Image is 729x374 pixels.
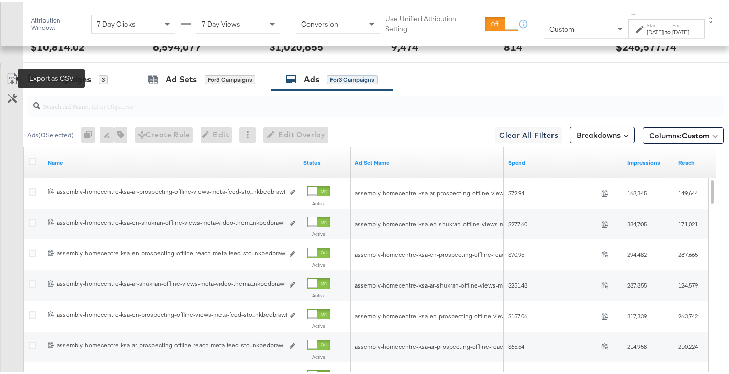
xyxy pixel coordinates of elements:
[355,218,604,226] span: assembly-homecentre-ksa-en-shukran-offline-views-meta-video-thematic-BTS-[DATE]-Hero
[97,17,136,27] span: 7 Day Clicks
[307,259,330,266] label: Active
[202,17,240,27] span: 7 Day Views
[627,249,647,256] span: 294,482
[508,157,619,165] a: The total amount spent to date.
[627,218,647,226] span: 384,705
[385,12,481,31] label: Use Unified Attribution Setting:
[508,249,597,256] span: $70.95
[508,218,597,226] span: $277.60
[355,341,625,348] span: assembly-homecentre-ksa-ar-prospecting-offline-reach-meta-feed-story-thematic-BTS-[DATE]-Hero
[46,72,91,83] div: Campaigns
[57,247,283,255] div: assembly-homecentre-ksa-en-prospecting-offline-reach-meta-feed-sto...nkbedbrawl
[166,72,197,83] div: Ad Sets
[495,125,562,141] button: Clear All Filters
[678,249,698,256] span: 287,665
[355,249,627,256] span: assembly-homecentre-ksa-en-prospecting-offline-reach-meta-feed-story-thematic-BTS-[DATE]-Hero
[304,72,319,83] div: Ads
[499,127,558,140] span: Clear All Filters
[678,187,698,195] span: 149,644
[391,37,418,52] div: 9,474
[678,341,698,348] span: 210,224
[27,128,74,138] div: Ads ( 0 Selected)
[355,187,626,195] span: assembly-homecentre-ksa-ar-prospecting-offline-views-meta-feed-story-thematic-BTS-[DATE]-Hero
[31,15,86,29] div: Attribution Window:
[672,20,689,27] label: End:
[647,20,664,27] label: Start:
[99,73,108,82] div: 3
[504,37,522,52] div: 814
[678,218,698,226] span: 171,021
[678,157,721,165] a: The number of people your ad was served to.
[57,339,283,347] div: assembly-homecentre-ksa-ar-prospecting-offline-reach-meta-feed-sto...nkbedbrawl
[627,279,647,287] span: 287,855
[301,17,338,27] span: Conversion
[355,279,602,287] span: assembly-homecentre-ksa-ar-shukran-offline-views-meta-video-thematic-BTS-[DATE]-Hero
[664,26,672,34] strong: to
[48,157,295,165] a: Ad Name.
[570,125,635,141] button: Breakdowns
[508,187,597,195] span: $72.94
[643,125,724,142] button: Columns:Custom
[327,73,378,82] div: for 3 Campaigns
[678,310,698,318] span: 263,742
[307,290,330,297] label: Active
[307,229,330,235] label: Active
[627,310,647,318] span: 317,339
[57,278,283,286] div: assembly-homecentre-ksa-ar-shukran-offline-views-meta-video-thema...nkbedbrawl
[355,157,500,165] a: Your Ad Set name.
[81,125,100,141] div: 0
[629,11,639,14] span: ↑
[682,129,710,138] span: Custom
[57,216,283,225] div: assembly-homecentre-ksa-en-shukran-offline-views-meta-video-them...nkbedbrawl
[508,310,597,318] span: $157.06
[549,23,575,32] span: Custom
[57,186,283,194] div: assembly-homecentre-ksa-ar-prospecting-offline-views-meta-feed-sto...nkbedbrawl
[627,187,647,195] span: 168,345
[307,351,330,358] label: Active
[40,90,662,110] input: Search Ad Name, ID or Objective
[205,73,255,82] div: for 3 Campaigns
[307,321,330,327] label: Active
[649,128,710,139] span: Columns:
[153,37,201,52] div: 6,594,077
[616,37,676,52] div: $246,577.74
[269,37,323,52] div: 31,020,655
[355,310,628,318] span: assembly-homecentre-ksa-en-prospecting-offline-views-meta-feed-story-thematic-BTS-[DATE]-Hero
[31,37,85,52] div: $10,814.02
[647,26,664,34] div: [DATE]
[678,279,698,287] span: 124,579
[627,157,670,165] a: The number of times your ad was served. On mobile apps an ad is counted as served the first time ...
[303,157,346,165] a: Shows the current state of your Ad.
[672,26,689,34] div: [DATE]
[508,341,597,348] span: $65.54
[307,198,330,205] label: Active
[57,309,283,317] div: assembly-homecentre-ksa-en-prospecting-offline-views-meta-feed-sto...nkbedbrawl
[508,279,597,287] span: $251.48
[627,341,647,348] span: 214,958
